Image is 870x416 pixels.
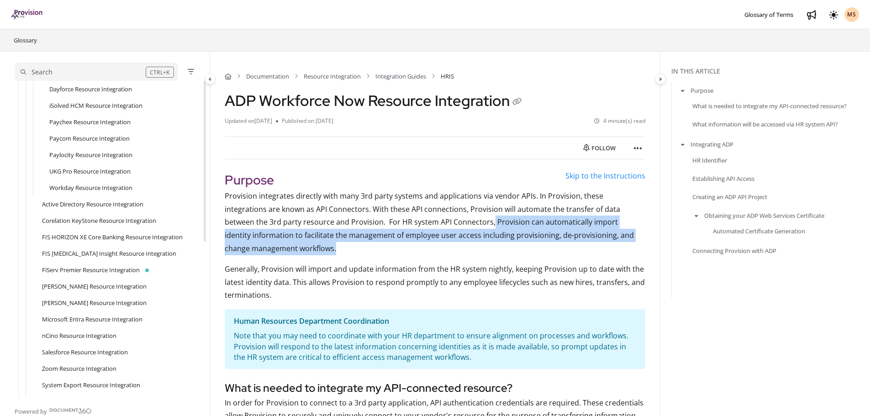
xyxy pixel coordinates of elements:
a: Paylocity Resource Integration [49,150,132,159]
button: arrow [679,139,687,149]
li: 4 minute(s) read [594,117,645,126]
h1: ADP Workforce Now Resource Integration [225,92,524,110]
span: Glossary of Terms [744,11,793,19]
a: Corelation KeyStone Resource Integration [42,216,156,225]
div: Search [32,67,53,77]
button: arrow [679,85,687,95]
a: Workday Resource Integration [49,183,132,192]
a: FiServ Premier Resource Integration [42,265,140,274]
button: MS [844,7,859,22]
img: brand logo [11,10,43,20]
a: System Export Resource Integration [42,380,140,390]
div: arrow [29,397,38,406]
a: iSolved HCM Resource Integration [49,101,142,110]
a: Skip to the Instructions [565,171,645,181]
a: Integration Guides [375,72,426,81]
button: Theme options [826,7,841,22]
span: HRIS [441,72,454,81]
h2: Purpose [225,170,645,190]
button: Category toggle [655,74,666,84]
a: Active Directory Best Practices [42,397,124,406]
a: Connecting Provision with ADP [692,246,776,255]
a: Jack Henry Symitar Resource Integration [42,298,147,307]
h3: What is needed to integrate my API-connected resource? [225,380,645,396]
div: Note that you may need to coordinate with your HR department to ensure alignment on processes and... [234,331,636,363]
a: Resource Integration [304,72,361,81]
a: UKG Pro Resource Integration [49,167,131,176]
p: Provision integrates directly with many 3rd party systems and applications via vendor APIs. In Pr... [225,190,645,255]
a: FIS HORIZON XE Core Banking Resource Integration [42,232,183,242]
a: Creating an ADP API Project [692,192,767,201]
a: Home [225,72,232,81]
a: FIS IBS Insight Resource Integration [42,249,176,258]
button: Article more options [631,141,645,155]
a: Dayforce Resource Integration [49,84,132,94]
a: Glossary [13,35,38,46]
a: Jack Henry SilverLake Resource Integration [42,282,147,291]
a: nCino Resource Integration [42,331,116,340]
a: Paychex Resource Integration [49,117,131,126]
div: CTRL+K [146,67,174,78]
button: Copy link of ADP Workforce Now Resource Integration [510,95,524,110]
a: Active Directory Resource Integration [42,200,143,209]
a: Purpose [691,86,713,95]
p: Generally, Provision will import and update information from the HR system nightly, keeping Provi... [225,263,645,302]
a: Obtaining your ADP Web Services Certificate [704,211,824,220]
a: Whats new [804,7,819,22]
a: HR Identifier [692,155,727,164]
button: Category toggle [205,74,216,84]
li: Published on [DATE] [276,117,333,126]
a: Establishing API Access [692,174,754,183]
button: Follow [575,141,623,155]
span: MS [847,11,856,19]
span: Powered by [15,407,47,416]
a: Powered by Document360 - opens in a new tab [15,405,92,416]
div: Human Resources Department Coordination [234,315,636,331]
button: Search [15,63,178,81]
a: Microsoft Entra Resource Integration [42,315,142,324]
a: Automated Certificate Generation [713,226,805,236]
a: Salesforce Resource Integration [42,348,128,357]
button: Filter [185,66,196,77]
a: Integrating ADP [691,140,733,149]
a: Project logo [11,10,43,20]
a: Paycom Resource Integration [49,134,130,143]
a: What information will be accessed via HR system API? [692,120,838,129]
a: What is needed to integrate my API-connected resource? [692,101,847,111]
li: Updated on [DATE] [225,117,276,126]
div: In this article [671,66,866,76]
img: Document360 [49,408,92,414]
button: arrow [692,211,701,221]
a: Zoom Resource Integration [42,364,116,373]
a: Documentation [246,72,289,81]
